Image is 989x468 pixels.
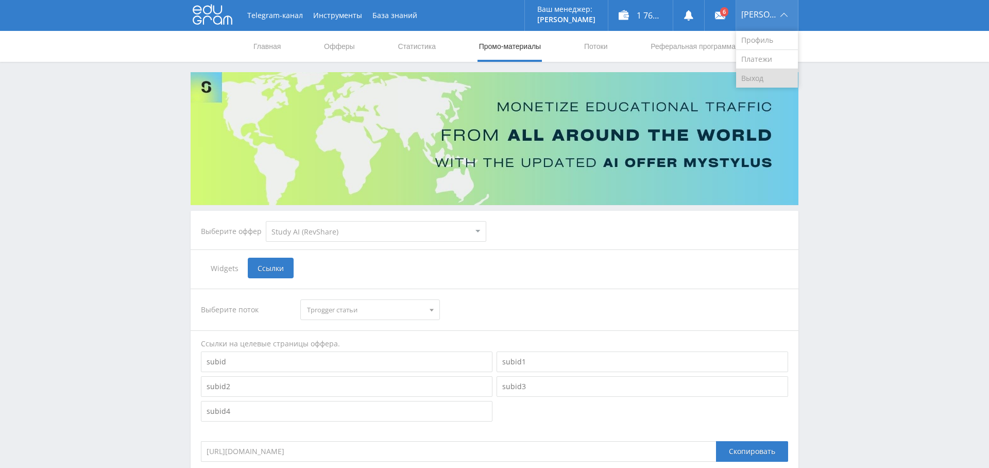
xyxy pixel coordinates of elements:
a: Промо-материалы [478,31,542,62]
div: Скопировать [716,441,788,462]
div: Ссылки на целевые страницы оффера. [201,339,788,349]
a: Главная [252,31,282,62]
a: Потоки [583,31,609,62]
input: subid2 [201,376,492,397]
a: Реферальная программа [650,31,737,62]
input: subid4 [201,401,492,422]
a: Офферы [323,31,356,62]
span: Tprogger статьи [307,300,423,320]
a: Выход [736,69,798,88]
a: Платежи [736,50,798,69]
a: Статистика [397,31,437,62]
div: Выберите оффер [201,227,266,236]
p: [PERSON_NAME] [537,15,595,24]
p: Ваш менеджер: [537,5,595,13]
span: Ссылки [248,258,294,278]
span: [PERSON_NAME] [741,10,777,19]
input: subid3 [497,376,788,397]
input: subid [201,352,492,372]
div: Выберите поток [201,299,291,320]
img: Banner [191,72,798,205]
span: Widgets [201,258,248,278]
input: subid1 [497,352,788,372]
a: Профиль [736,31,798,50]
